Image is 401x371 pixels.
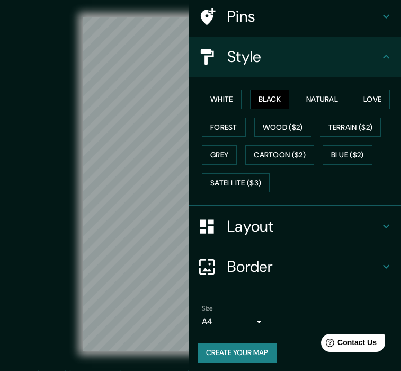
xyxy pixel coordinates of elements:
button: Blue ($2) [323,145,372,165]
button: Create your map [198,343,277,363]
div: A4 [202,313,265,330]
button: Satellite ($3) [202,173,270,193]
label: Size [202,304,213,313]
button: Terrain ($2) [320,118,381,137]
div: Layout [189,206,401,246]
button: Wood ($2) [254,118,311,137]
canvas: Map [83,17,318,351]
button: Natural [298,90,346,109]
h4: Style [227,47,380,66]
iframe: Help widget launcher [307,330,389,359]
div: Style [189,37,401,77]
button: White [202,90,242,109]
h4: Border [227,257,380,276]
button: Cartoon ($2) [245,145,314,165]
button: Grey [202,145,237,165]
button: Black [250,90,290,109]
div: Border [189,246,401,287]
button: Forest [202,118,246,137]
button: Love [355,90,390,109]
h4: Pins [227,7,380,26]
h4: Layout [227,217,380,236]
